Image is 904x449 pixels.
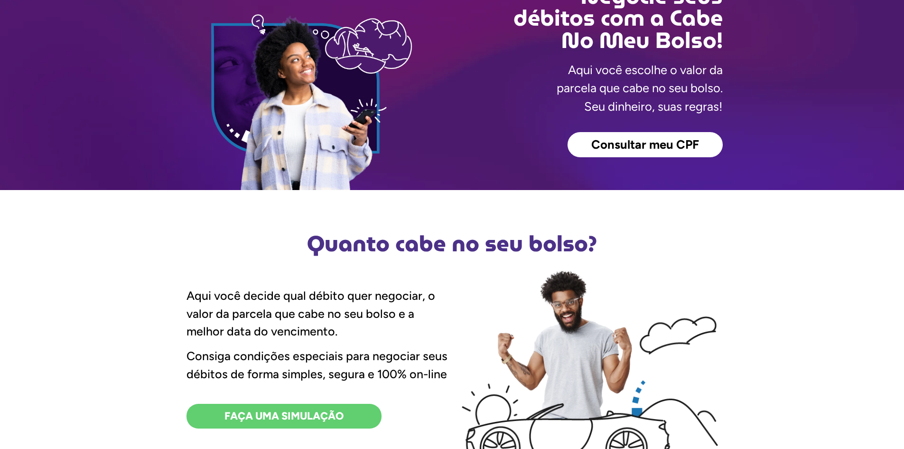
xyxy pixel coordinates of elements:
p: Consiga condições especiais para negociar seus débitos de forma simples, segura e 100% on-line [186,347,452,383]
a: Consultar meu CPF [568,132,723,158]
h2: Quanto cabe no seu bolso? [182,233,723,255]
span: FAÇA UMA SIMULAÇÃO [224,411,344,421]
p: Aqui você decide qual débito quer negociar, o valor da parcela que cabe no seu bolso e a melhor d... [186,287,452,341]
a: FAÇA UMA SIMULAÇÃO [186,404,382,429]
p: Aqui você escolhe o valor da parcela que cabe no seu bolso. Seu dinheiro, suas regras! [557,61,723,115]
span: Consultar meu CPF [591,139,699,151]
